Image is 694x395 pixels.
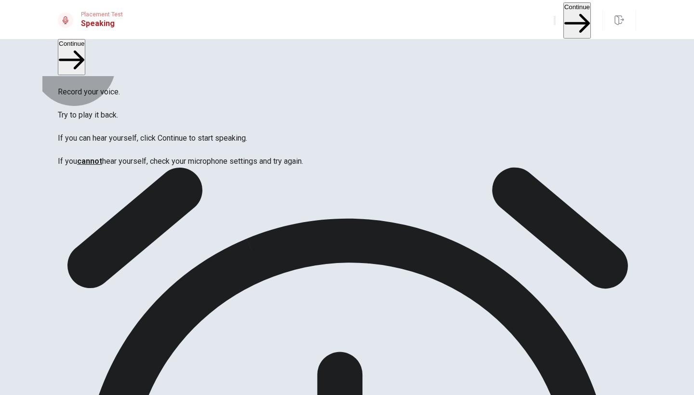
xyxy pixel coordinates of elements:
[58,64,303,166] span: Check if your microphone works here. Record your voice. Try to play it back. If you can hear your...
[563,2,591,39] button: Continue
[77,157,102,166] u: cannot
[81,18,123,29] h1: Speaking
[58,39,85,75] button: Continue
[81,11,123,18] span: Placement Test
